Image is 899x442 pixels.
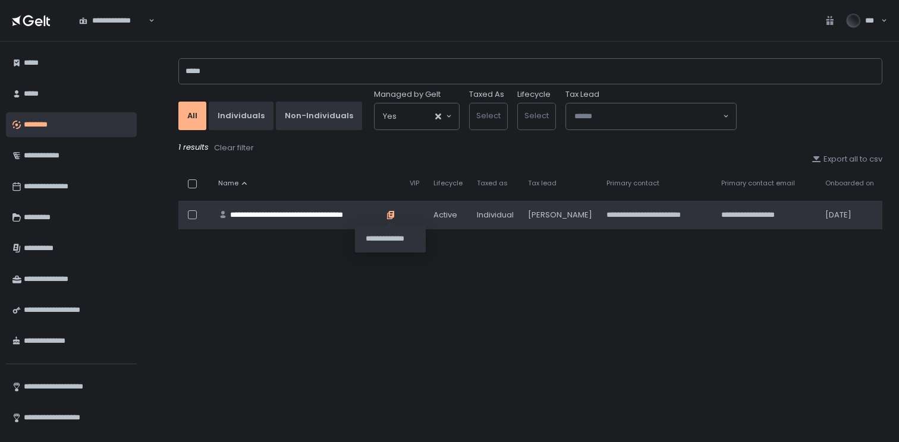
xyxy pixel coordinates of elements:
div: Non-Individuals [285,110,353,121]
div: Search for option [71,8,155,33]
div: Search for option [375,103,459,130]
div: Clear filter [214,143,254,153]
div: Individuals [218,110,265,121]
button: Individuals [209,102,274,130]
button: Clear filter [213,142,254,154]
span: Primary contact [606,179,659,188]
span: Tax Lead [565,89,599,100]
span: Onboarded on [825,179,874,188]
span: active [433,210,457,220]
span: Yes [383,110,397,122]
span: Select [524,110,549,121]
button: Clear Selected [435,113,441,119]
span: Name [218,179,238,188]
span: Managed by Gelt [374,89,441,100]
div: Search for option [566,103,736,130]
span: Lifecycle [433,179,463,188]
div: [DATE] [825,210,874,220]
input: Search for option [397,110,434,122]
div: 1 results [178,142,882,154]
span: Primary contact email [721,179,795,188]
button: All [178,102,206,130]
div: All [187,110,197,121]
label: Taxed As [469,89,504,100]
span: Tax lead [528,179,557,188]
span: Select [476,110,501,121]
button: Non-Individuals [276,102,362,130]
span: VIP [410,179,419,188]
div: [PERSON_NAME] [528,210,592,220]
div: Individual [477,210,514,220]
label: Lifecycle [517,89,551,100]
input: Search for option [574,110,722,122]
button: Export all to csv [812,154,882,165]
span: Taxed as [477,179,508,188]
